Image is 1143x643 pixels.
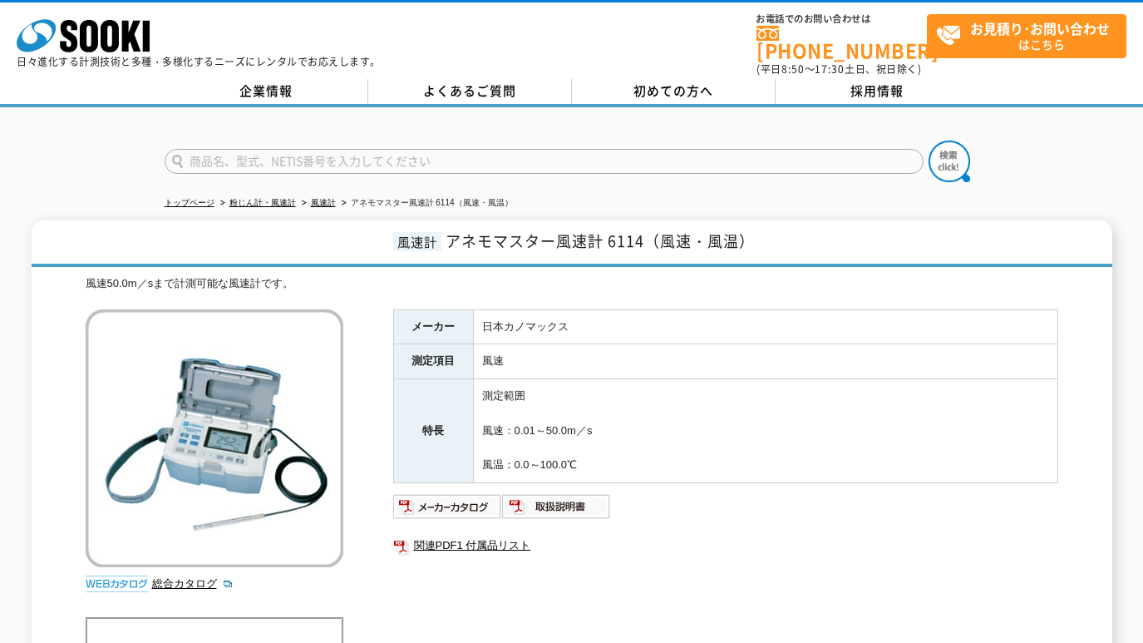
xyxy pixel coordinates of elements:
img: webカタログ [86,576,148,592]
a: 粉じん計・風速計 [229,198,296,207]
span: はこちら [936,15,1126,57]
span: お電話でのお問い合わせは [756,14,927,24]
a: 風速計 [311,198,336,207]
a: お見積り･お問い合わせはこちら [927,14,1126,58]
a: 関連PDF1 付属品リスト [393,535,1058,556]
td: 日本カノマックス [473,309,1057,344]
span: 8:50 [781,62,805,77]
a: 採用情報 [776,79,979,104]
a: よくあるご質問 [368,79,572,104]
strong: お見積り･お問い合わせ [970,18,1110,38]
span: 初めての方へ [633,82,713,100]
a: 総合カタログ [152,577,234,590]
img: btn_search.png [929,141,970,182]
th: 測定項目 [393,344,473,379]
span: 17:30 [815,62,845,77]
td: 測定範囲 風速：0.01～50.0m／s 風温：0.0～100.0℃ [473,379,1057,483]
th: メーカー [393,309,473,344]
p: 日々進化する計測技術と多種・多様化するニーズにレンタルでお応えします。 [17,57,381,67]
th: 特長 [393,379,473,483]
a: [PHONE_NUMBER] [756,26,927,60]
img: メーカーカタログ [393,493,502,520]
span: アネモマスター風速計 6114（風速・風温） [446,230,755,252]
span: 風速計 [393,232,441,251]
a: 初めての方へ [572,79,776,104]
img: アネモマスター風速計 6114（風速・風温） [86,309,343,567]
li: アネモマスター風速計 6114（風速・風温） [338,195,513,212]
a: 企業情報 [165,79,368,104]
a: トップページ [165,198,214,207]
a: メーカーカタログ [393,504,502,517]
input: 商品名、型式、NETIS番号を入力してください [165,149,924,174]
a: 取扱説明書 [502,504,611,517]
span: (平日 ～ 土日、祝日除く) [756,62,921,77]
div: 風速50.0m／sまで計測可能な風速計です。 [86,275,1058,293]
img: 取扱説明書 [502,493,611,520]
td: 風速 [473,344,1057,379]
